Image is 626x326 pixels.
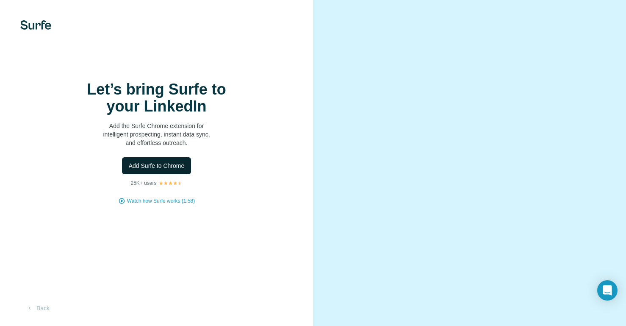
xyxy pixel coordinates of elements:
[122,157,191,174] button: Add Surfe to Chrome
[129,162,185,170] span: Add Surfe to Chrome
[20,20,51,30] img: Surfe's logo
[597,280,618,301] div: Open Intercom Messenger
[20,301,55,316] button: Back
[72,81,241,115] h1: Let’s bring Surfe to your LinkedIn
[158,181,183,186] img: Rating Stars
[72,122,241,147] p: Add the Surfe Chrome extension for intelligent prospecting, instant data sync, and effortless out...
[127,197,195,205] button: Watch how Surfe works (1:58)
[130,179,156,187] p: 25K+ users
